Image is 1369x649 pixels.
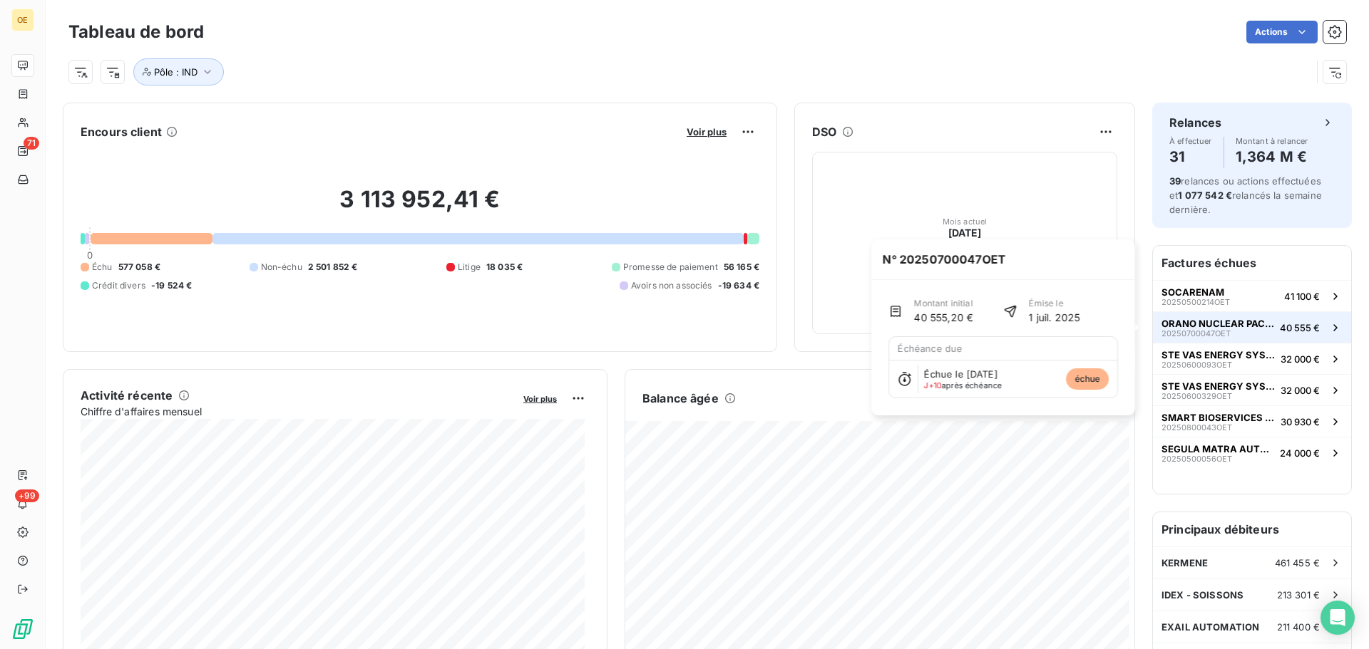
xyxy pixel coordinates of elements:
[898,343,963,354] span: Échéance due
[724,261,759,274] span: 56 165 €
[24,137,39,150] span: 71
[1162,329,1231,338] span: 20250700047OET
[1280,447,1320,459] span: 24 000 €
[1162,557,1208,568] span: KERMENE
[1162,349,1275,360] span: STE VAS ENERGY SYSTEMS GmbH
[1162,621,1259,633] span: EXAIL AUTOMATION
[68,19,204,45] h3: Tableau de bord
[682,125,731,138] button: Voir plus
[1029,297,1080,310] span: Émise le
[1162,380,1275,392] span: STE VAS ENERGY SYSTEMS GmbH
[1277,621,1320,633] span: 211 400 €
[1029,310,1080,325] span: 1 juil. 2025
[308,261,358,274] span: 2 501 852 €
[924,381,1002,390] span: après échéance
[948,226,982,240] span: [DATE]
[261,261,302,274] span: Non-échu
[1275,557,1320,568] span: 461 455 €
[154,66,198,78] span: Pôle : IND
[812,123,836,140] h6: DSO
[1153,374,1351,405] button: STE VAS ENERGY SYSTEMS GmbH20250600329OET32 000 €
[1162,392,1232,400] span: 20250600329OET
[1236,137,1308,145] span: Montant à relancer
[1281,353,1320,365] span: 32 000 €
[519,392,561,405] button: Voir plus
[92,279,145,292] span: Crédit divers
[687,126,727,137] span: Voir plus
[1066,368,1109,390] span: échue
[1280,322,1320,333] span: 40 555 €
[81,185,759,228] h2: 3 113 952,41 €
[924,380,942,390] span: J+10
[92,261,113,274] span: Échu
[15,489,39,502] span: +99
[623,261,718,274] span: Promesse de paiement
[133,58,224,85] button: Pôle : IND
[1281,385,1320,396] span: 32 000 €
[151,279,192,292] span: -19 524 €
[118,261,160,274] span: 577 058 €
[1321,601,1355,635] div: Open Intercom Messenger
[1153,246,1351,280] h6: Factures échues
[11,9,34,31] div: OE
[486,261,523,274] span: 18 035 €
[81,387,173,404] h6: Activité récente
[642,390,719,407] h6: Balance âgée
[87,249,93,261] span: 0
[1281,416,1320,427] span: 30 930 €
[1162,412,1275,423] span: SMART BIOSERVICES GmbH
[914,310,973,325] span: 40 555,20 €
[1162,589,1244,601] span: IDEX - SOISSONS
[943,217,988,226] span: Mois actuel
[1162,360,1232,369] span: 20250600093OET
[81,123,162,140] h6: Encours client
[1169,114,1221,131] h6: Relances
[1162,423,1232,432] span: 20250800043OET
[1277,589,1320,601] span: 213 301 €
[458,261,481,274] span: Litige
[1153,343,1351,374] button: STE VAS ENERGY SYSTEMS GmbH20250600093OET32 000 €
[1153,437,1351,468] button: SEGULA MATRA AUTOMOTIVE20250500056OET24 000 €
[1162,298,1230,306] span: 20250500214OET
[1284,291,1320,302] span: 41 100 €
[631,279,712,292] span: Avoirs non associés
[1162,318,1274,329] span: ORANO NUCLEAR PACKAGES AND SER
[914,297,973,310] span: Montant initial
[81,404,513,419] span: Chiffre d'affaires mensuel
[1153,405,1351,437] button: SMART BIOSERVICES GmbH20250800043OET30 930 €
[1162,455,1232,463] span: 20250500056OET
[11,618,34,640] img: Logo LeanPay
[523,394,557,404] span: Voir plus
[1246,21,1318,43] button: Actions
[924,368,998,380] span: Échue le [DATE]
[1169,175,1322,215] span: relances ou actions effectuées et relancés la semaine dernière.
[1162,443,1274,455] span: SEGULA MATRA AUTOMOTIVE
[1169,145,1212,168] h4: 31
[1178,189,1232,201] span: 1 077 542 €
[1169,137,1212,145] span: À effectuer
[1153,311,1351,343] button: ORANO NUCLEAR PACKAGES AND SER20250700047OET40 555 €
[1162,286,1224,298] span: SOCARENAM
[1169,175,1181,187] span: 39
[1153,512,1351,546] h6: Principaux débiteurs
[1236,145,1308,168] h4: 1,364 M €
[718,279,759,292] span: -19 634 €
[1153,280,1351,311] button: SOCARENAM20250500214OET41 100 €
[871,239,1017,279] span: N° 20250700047OET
